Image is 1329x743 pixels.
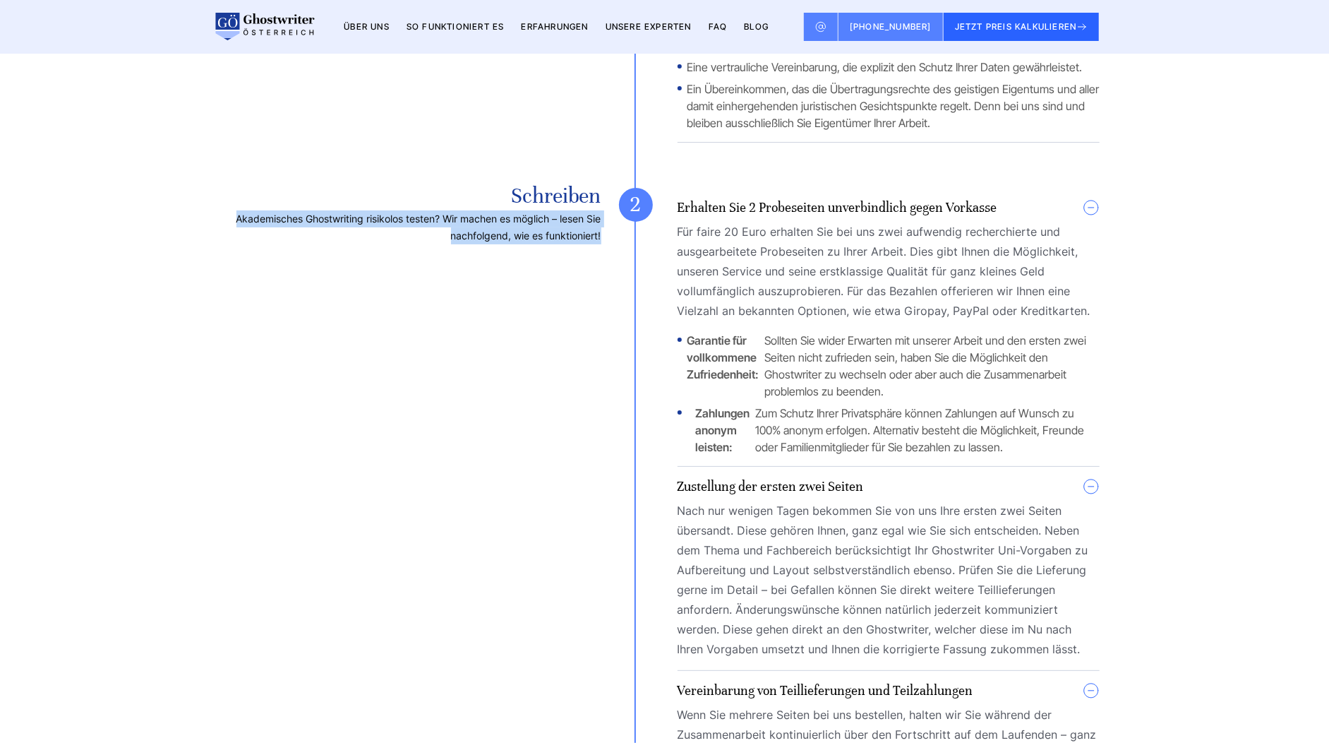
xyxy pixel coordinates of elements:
[696,405,750,456] strong: Zahlungen anonym leisten:
[678,199,997,216] h4: Erhalten Sie 2 Probeseiten unverbindlich gegen Vorkasse
[815,21,826,32] img: Email
[678,478,1100,495] summary: Zustellung der ersten zwei Seiten
[678,81,1100,131] li: Ein Übereinkommen, das die Übertragungsrechte des geistigen Eigentums und aller damit einhergehen...
[678,59,1100,76] li: Eine vertrauliche Vereinbarung, die explizit den Schutz Ihrer Daten gewährleistet.
[678,332,1100,400] li: Sollten Sie wider Erwarten mit unserer Arbeit und den ersten zwei Seiten nicht zufrieden sein, ha...
[522,21,589,32] a: Erfahrungen
[709,21,728,32] a: FAQ
[850,21,932,32] span: [PHONE_NUMBER]
[407,21,505,32] a: So funktioniert es
[678,682,1100,699] summary: Vereinbarung von Teillieferungen und Teilzahlungen
[230,210,601,244] p: Akademisches Ghostwriting risikolos testen? Wir machen es möglich – lesen Sie nachfolgend, wie es...
[944,13,1100,41] button: JETZT PREIS KALKULIEREN
[678,222,1100,321] p: Für faire 20 Euro erhalten Sie bei uns zwei aufwendig recherchierte und ausgearbeitete Probeseite...
[838,13,944,41] a: [PHONE_NUMBER]
[213,13,315,41] img: logo wirschreiben
[744,21,769,32] a: BLOG
[344,21,390,32] a: Über uns
[687,332,759,400] strong: Garantie für vollkommene Zufriedenheit:
[230,188,601,205] h3: Schreiben
[678,405,1100,456] li: Zum Schutz Ihrer Privatsphäre können Zahlungen auf Wunsch zu 100% anonym erfolgen. Alternativ bes...
[606,21,692,32] a: Unsere Experten
[678,478,864,495] h4: Zustellung der ersten zwei Seiten
[678,682,973,699] h4: Vereinbarung von Teillieferungen und Teilzahlungen
[678,501,1100,659] p: Nach nur wenigen Tagen bekommen Sie von uns Ihre ersten zwei Seiten übersandt. Diese gehören Ihne...
[678,199,1100,216] summary: Erhalten Sie 2 Probeseiten unverbindlich gegen Vorkasse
